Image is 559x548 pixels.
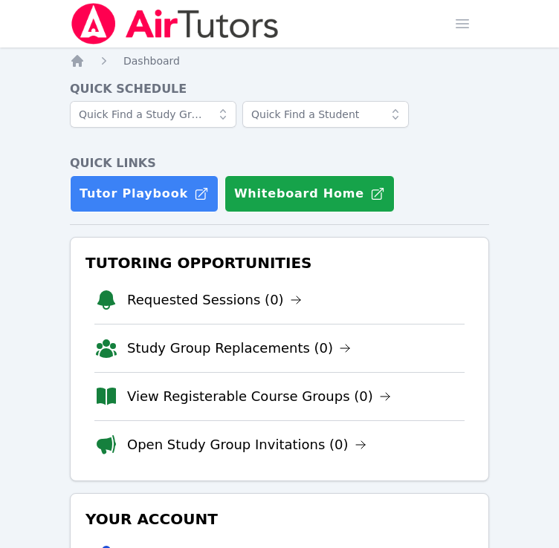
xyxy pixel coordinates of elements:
[242,101,409,128] input: Quick Find a Student
[224,175,395,212] button: Whiteboard Home
[83,506,476,532] h3: Your Account
[70,3,280,45] img: Air Tutors
[83,249,476,276] h3: Tutoring Opportunities
[70,101,236,128] input: Quick Find a Study Group
[70,53,489,68] nav: Breadcrumb
[127,338,351,359] a: Study Group Replacements (0)
[70,175,219,212] a: Tutor Playbook
[123,55,180,67] span: Dashboard
[70,80,489,98] h4: Quick Schedule
[70,154,489,172] h4: Quick Links
[127,290,302,310] a: Requested Sessions (0)
[127,434,366,455] a: Open Study Group Invitations (0)
[127,386,391,407] a: View Registerable Course Groups (0)
[123,53,180,68] a: Dashboard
